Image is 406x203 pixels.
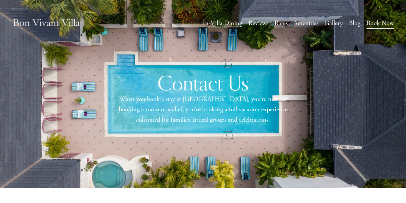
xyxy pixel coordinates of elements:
a: Blog [349,18,360,29]
img: Caribbean Vacation Rental | Bon Vivant Villa [12,12,81,35]
a: Reviews [248,18,268,29]
a: Amenities [294,18,318,29]
a: Gallery [324,18,343,29]
h1: Contact Us [125,71,281,96]
a: Rates [274,18,288,29]
p: When you book a stay at [GEOGRAPHIC_DATA], you’re not just booking a room or a chef, you’re booki... [108,94,298,125]
a: Book Now [367,18,394,29]
a: In-Villa Dining [203,18,242,29]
